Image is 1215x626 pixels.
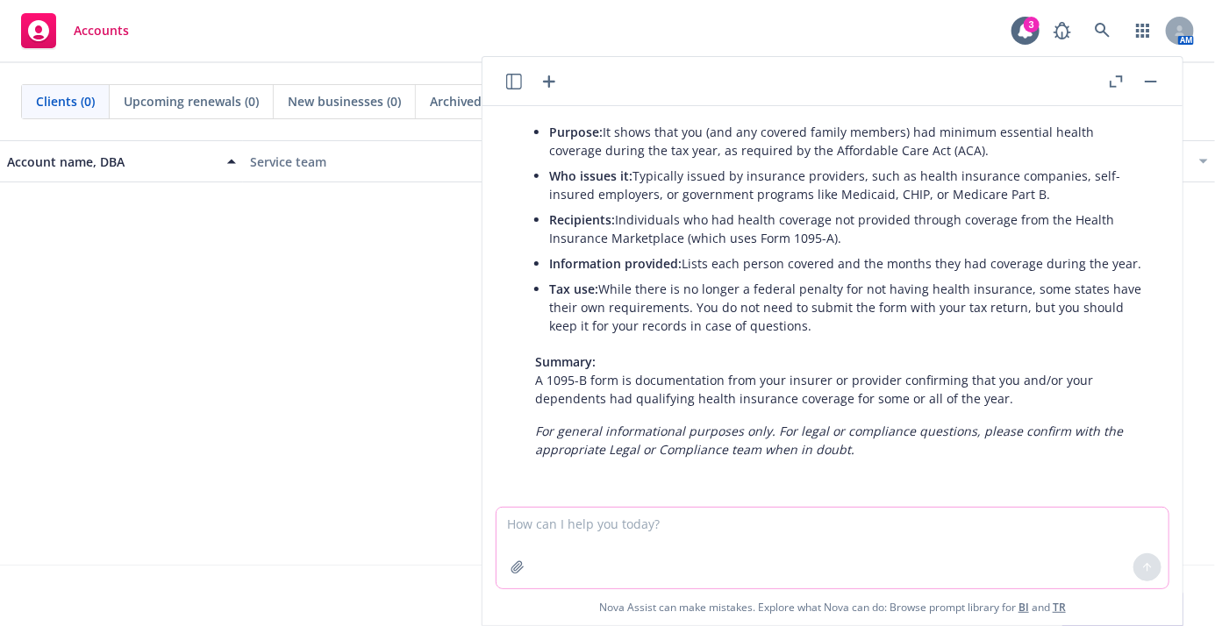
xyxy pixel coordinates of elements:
[549,163,1144,207] li: Typically issued by insurance providers, such as health insurance companies, self-insured employe...
[1053,600,1066,615] a: TR
[250,153,479,171] div: Service team
[7,153,217,171] div: Account name, DBA
[549,251,1144,276] li: Lists each person covered and the months they had coverage during the year.
[599,589,1066,625] span: Nova Assist can make mistakes. Explore what Nova can do: Browse prompt library for and
[74,24,129,38] span: Accounts
[549,207,1144,251] li: Individuals who had health coverage not provided through coverage from the Health Insurance Marke...
[36,92,95,110] span: Clients (0)
[430,92,499,110] span: Archived (0)
[549,255,682,272] span: Information provided:
[288,92,401,110] span: New businesses (0)
[535,423,1123,458] em: For general informational purposes only. For legal or compliance questions, please confirm with t...
[14,6,136,55] a: Accounts
[549,167,633,184] span: Who issues it:
[1045,13,1080,48] a: Report a Bug
[243,140,486,182] button: Service team
[549,276,1144,338] li: While there is no longer a federal penalty for not having health insurance, some states have thei...
[535,352,1144,408] p: A 1095-B form is documentation from your insurer or provider confirming that you and/or your depe...
[1126,13,1161,48] a: Switch app
[1024,17,1040,32] div: 3
[549,211,615,228] span: Recipients:
[124,92,259,110] span: Upcoming renewals (0)
[549,281,598,297] span: Tax use:
[535,353,596,370] span: Summary:
[1018,600,1029,615] a: BI
[549,124,603,140] span: Purpose:
[1085,13,1120,48] a: Search
[549,119,1144,163] li: It shows that you (and any covered family members) had minimum essential health coverage during t...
